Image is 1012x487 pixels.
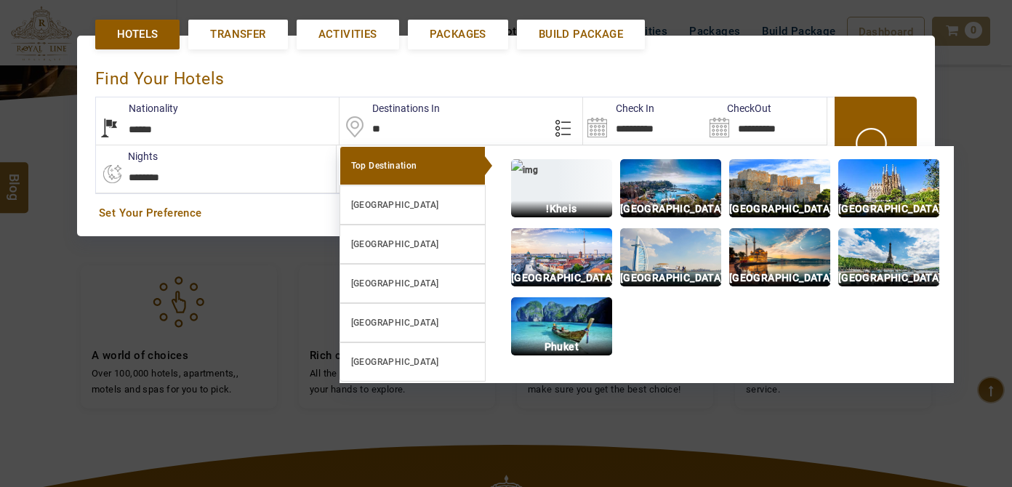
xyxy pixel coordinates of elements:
[838,159,939,217] img: img
[838,228,939,286] img: img
[340,225,486,264] a: [GEOGRAPHIC_DATA]
[340,264,486,303] a: [GEOGRAPHIC_DATA]
[729,201,830,217] p: [GEOGRAPHIC_DATA]
[620,270,721,286] p: [GEOGRAPHIC_DATA]
[620,201,721,217] p: [GEOGRAPHIC_DATA]
[351,318,439,328] b: [GEOGRAPHIC_DATA]
[297,20,399,49] a: Activities
[99,206,913,221] a: Set Your Preference
[340,185,486,225] a: [GEOGRAPHIC_DATA]
[705,97,827,145] input: Search
[729,228,830,286] img: img
[583,97,704,145] input: Search
[340,146,486,185] a: Top Destination
[511,339,612,355] p: Phuket
[188,20,287,49] a: Transfer
[95,54,917,97] div: Find Your Hotels
[351,161,417,171] b: Top Destination
[318,27,377,42] span: Activities
[511,270,612,286] p: [GEOGRAPHIC_DATA]
[517,20,645,49] a: Build Package
[96,101,178,116] label: Nationality
[117,27,158,42] span: Hotels
[511,201,612,217] p: !Kheis
[729,270,830,286] p: [GEOGRAPHIC_DATA]
[838,201,939,217] p: [GEOGRAPHIC_DATA]
[511,228,612,286] img: img
[351,239,439,249] b: [GEOGRAPHIC_DATA]
[705,101,771,116] label: CheckOut
[408,20,508,49] a: Packages
[95,20,180,49] a: Hotels
[351,278,439,289] b: [GEOGRAPHIC_DATA]
[539,27,623,42] span: Build Package
[340,342,486,382] a: [GEOGRAPHIC_DATA]
[511,297,612,355] img: img
[95,149,158,164] label: nights
[729,159,830,217] img: img
[337,149,401,164] label: Rooms
[620,228,721,286] img: img
[340,101,440,116] label: Destinations In
[583,101,654,116] label: Check In
[620,159,721,217] img: img
[351,200,439,210] b: [GEOGRAPHIC_DATA]
[430,27,486,42] span: Packages
[210,27,265,42] span: Transfer
[351,357,439,367] b: [GEOGRAPHIC_DATA]
[340,303,486,342] a: [GEOGRAPHIC_DATA]
[511,159,612,217] img: img
[838,270,939,286] p: [GEOGRAPHIC_DATA]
